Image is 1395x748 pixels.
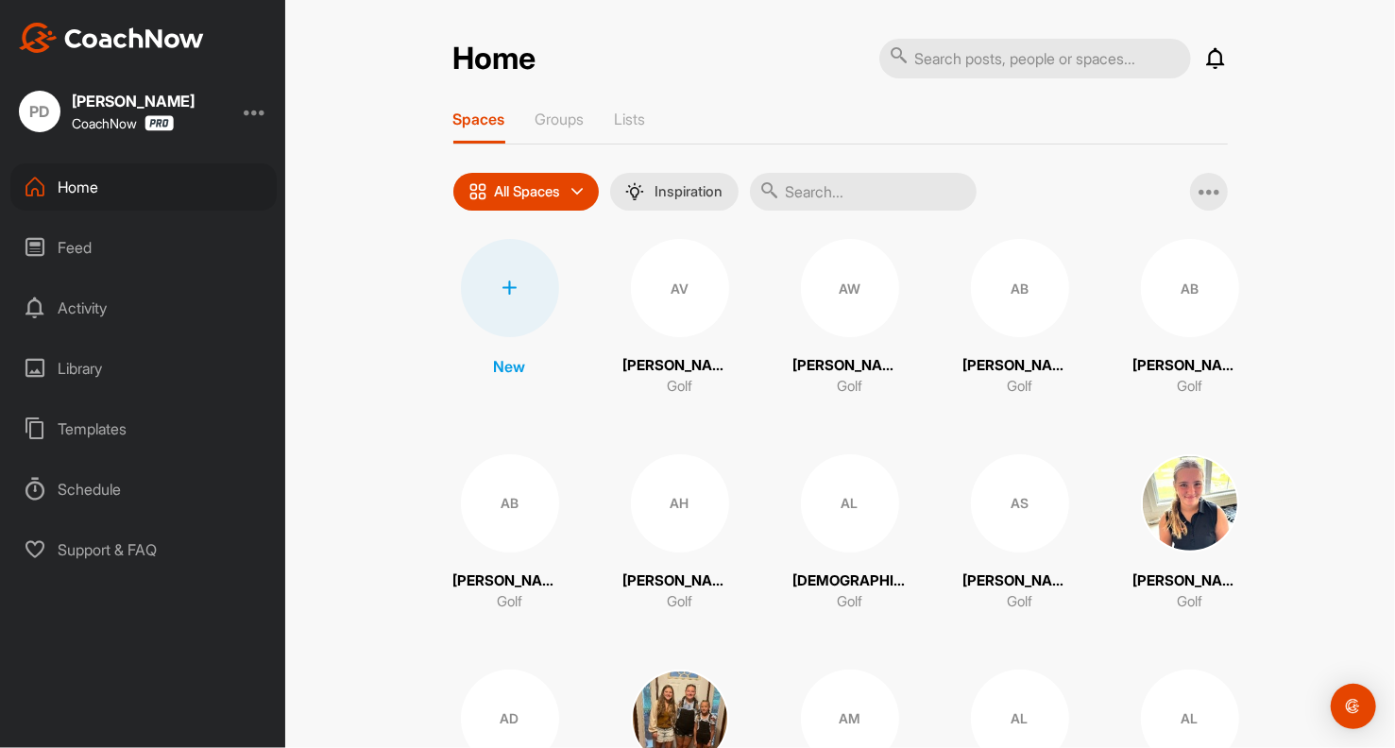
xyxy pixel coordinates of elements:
[1007,591,1032,613] p: Golf
[468,182,487,201] img: icon
[963,239,1077,398] a: AB[PERSON_NAME]Golf
[10,466,277,513] div: Schedule
[793,570,907,592] p: [DEMOGRAPHIC_DATA][PERSON_NAME]
[10,224,277,271] div: Feed
[963,454,1077,613] a: AS[PERSON_NAME]Golf
[631,454,729,552] div: AH
[623,454,737,613] a: AH[PERSON_NAME]Golf
[615,110,646,128] p: Lists
[1133,570,1247,592] p: [PERSON_NAME]
[453,570,567,592] p: [PERSON_NAME]
[837,376,862,398] p: Golf
[625,182,644,201] img: menuIcon
[10,405,277,452] div: Templates
[623,570,737,592] p: [PERSON_NAME]
[497,591,522,613] p: Golf
[536,110,585,128] p: Groups
[10,163,277,211] div: Home
[793,355,907,377] p: [PERSON_NAME]
[495,184,561,199] p: All Spaces
[667,376,692,398] p: Golf
[494,355,526,378] p: New
[971,239,1069,337] div: AB
[1133,355,1247,377] p: [PERSON_NAME]
[1177,376,1202,398] p: Golf
[667,591,692,613] p: Golf
[623,355,737,377] p: [PERSON_NAME]
[837,591,862,613] p: Golf
[10,284,277,331] div: Activity
[145,115,174,131] img: CoachNow Pro
[453,454,567,613] a: AB[PERSON_NAME]Golf
[971,454,1069,552] div: AS
[963,570,1077,592] p: [PERSON_NAME]
[1177,591,1202,613] p: Golf
[19,23,204,53] img: CoachNow
[631,239,729,337] div: AV
[72,115,174,131] div: CoachNow
[750,173,977,211] input: Search...
[1331,684,1376,729] div: Open Intercom Messenger
[72,93,195,109] div: [PERSON_NAME]
[10,526,277,573] div: Support & FAQ
[801,239,899,337] div: AW
[453,41,536,77] h2: Home
[1141,454,1239,552] img: square_fb2fadaae78c6e3469a620155512ee43.jpg
[453,110,505,128] p: Spaces
[10,345,277,392] div: Library
[623,239,737,398] a: AV[PERSON_NAME]Golf
[1141,239,1239,337] div: AB
[461,454,559,552] div: AB
[1007,376,1032,398] p: Golf
[963,355,1077,377] p: [PERSON_NAME]
[793,239,907,398] a: AW[PERSON_NAME]Golf
[879,39,1191,78] input: Search posts, people or spaces...
[655,184,723,199] p: Inspiration
[801,454,899,552] div: AL
[19,91,60,132] div: PD
[793,454,907,613] a: AL[DEMOGRAPHIC_DATA][PERSON_NAME]Golf
[1133,454,1247,613] a: [PERSON_NAME]Golf
[1133,239,1247,398] a: AB[PERSON_NAME]Golf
